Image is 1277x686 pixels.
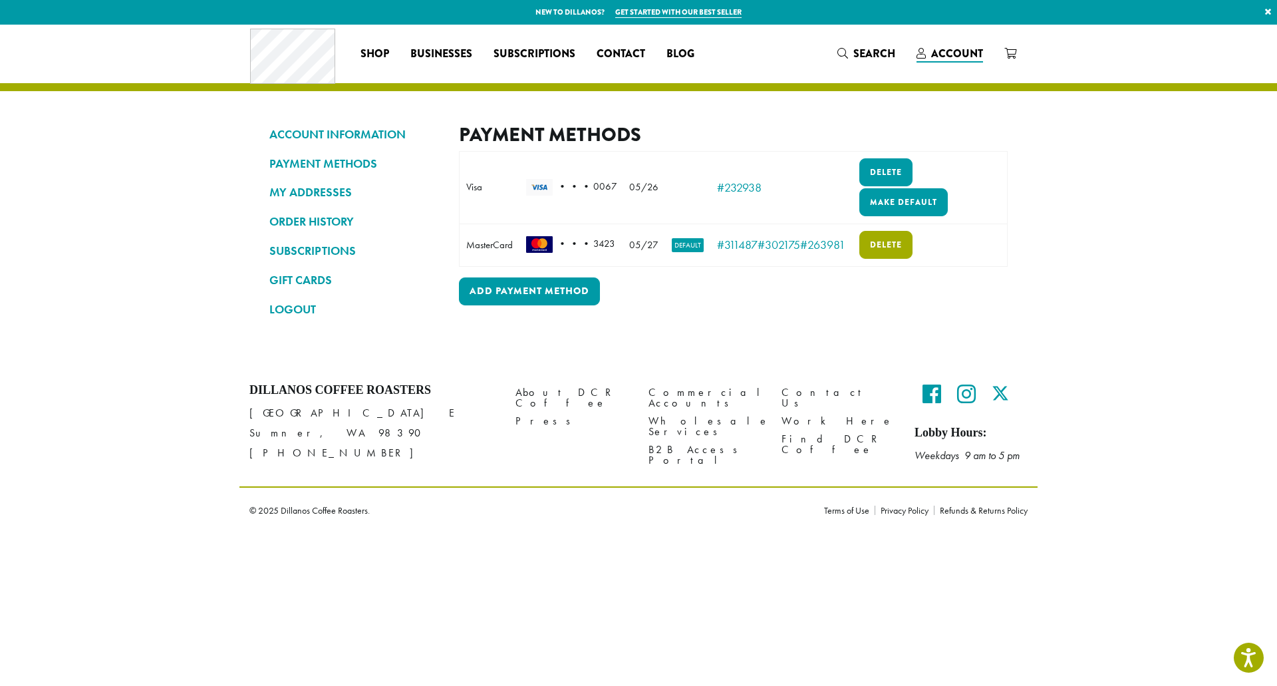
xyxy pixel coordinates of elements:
[269,152,439,175] a: PAYMENT METHODS
[859,188,948,216] a: Make default
[459,277,600,305] a: Add payment method
[717,237,758,252] a: #311487
[853,46,895,61] span: Search
[459,123,1008,146] h2: Payment Methods
[827,43,906,65] a: Search
[466,180,513,194] div: Visa
[934,506,1028,515] a: Refunds & Returns Policy
[249,383,496,398] h4: Dillanos Coffee Roasters
[269,123,439,146] a: ACCOUNT INFORMATION
[666,46,694,63] span: Blog
[672,238,704,252] mark: Default
[758,237,800,252] a: #302175
[915,448,1020,462] em: Weekdays 9 am to 5 pm
[859,158,913,186] a: Delete
[800,237,845,252] a: #263981
[717,180,762,195] a: #232938
[269,269,439,291] a: GIFT CARDS
[360,46,389,63] span: Shop
[269,240,439,262] a: SUBSCRIPTIONS
[648,441,762,470] a: B2B Access Portal
[781,383,895,412] a: Contact Us
[350,43,400,65] a: Shop
[623,224,665,267] td: 05/27
[623,152,665,224] td: 05/26
[269,181,439,204] a: MY ADDRESSES
[519,152,623,224] td: • • • 0067
[466,238,513,252] div: MasterCard
[249,506,804,515] p: © 2025 Dillanos Coffee Roasters.
[519,224,623,267] td: • • • 3423
[931,46,983,61] span: Account
[915,426,1028,440] h5: Lobby Hours:
[824,506,875,515] a: Terms of Use
[781,430,895,459] a: Find DCR Coffee
[249,403,496,463] p: [GEOGRAPHIC_DATA] E Sumner, WA 98390 [PHONE_NUMBER]
[526,236,553,253] img: MasterCard
[597,46,645,63] span: Contact
[710,224,852,267] td: , ,
[648,413,762,441] a: Wholesale Services
[410,46,472,63] span: Businesses
[269,123,439,331] nav: Account pages
[859,231,913,259] a: Delete
[648,383,762,412] a: Commercial Accounts
[269,298,439,321] a: LOGOUT
[515,413,629,430] a: Press
[781,413,895,430] a: Work Here
[526,179,553,196] img: Visa
[875,506,934,515] a: Privacy Policy
[615,7,742,18] a: Get started with our best seller
[515,383,629,412] a: About DCR Coffee
[494,46,575,63] span: Subscriptions
[269,210,439,233] a: ORDER HISTORY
